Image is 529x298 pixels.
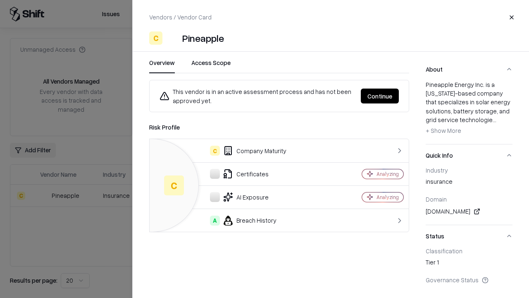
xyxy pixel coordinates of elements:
div: A [210,216,220,226]
div: insurance [426,177,512,189]
div: Analyzing [376,171,399,178]
button: Status [426,225,512,247]
button: + Show More [426,124,461,137]
div: This vendor is in an active assessment process and has not been approved yet. [160,87,354,105]
button: Overview [149,58,175,73]
div: Quick Info [426,166,512,225]
div: C [210,146,220,156]
div: Pineapple Energy Inc. is a [US_STATE]-based company that specializes in solar energy solutions, b... [426,80,512,137]
div: [DOMAIN_NAME] [426,207,512,216]
span: + Show More [426,127,461,134]
div: Risk Profile [149,122,409,132]
div: Company Maturity [156,146,333,156]
div: Analyzing [376,194,399,201]
div: Certificates [156,169,333,179]
div: Breach History [156,216,333,226]
div: Pineapple [182,31,224,45]
img: Pineapple [166,31,179,45]
div: Domain [426,195,512,203]
p: Vendors / Vendor Card [149,13,212,22]
div: About [426,80,512,144]
div: Classification [426,247,512,255]
span: ... [493,116,496,123]
div: Industry [426,166,512,174]
div: AI Exposure [156,192,333,202]
div: Governance Status [426,276,512,284]
button: Access Scope [191,58,231,73]
button: About [426,58,512,80]
div: C [149,31,162,45]
button: Quick Info [426,144,512,166]
div: Tier 1 [426,258,512,269]
button: Continue [361,89,399,103]
div: C [164,175,184,195]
